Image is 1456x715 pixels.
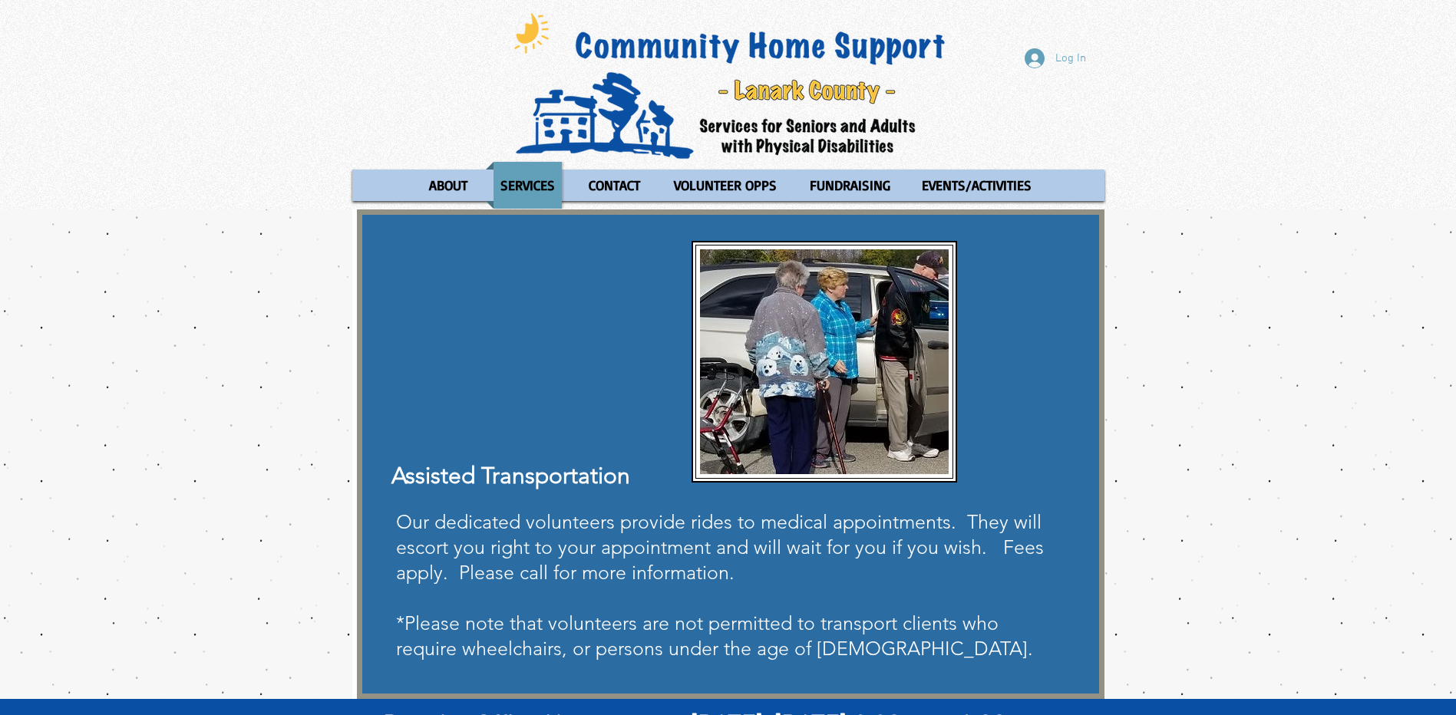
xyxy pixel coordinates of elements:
[803,162,897,209] p: FUNDRAISING
[582,162,647,209] p: CONTACT
[391,462,630,489] span: Assisted Transportation
[659,162,791,209] a: VOLUNTEER OPPS
[915,162,1038,209] p: EVENTS/ACTIVITIES
[352,162,1104,209] nav: Site
[907,162,1046,209] a: EVENTS/ACTIVITIES
[667,162,784,209] p: VOLUNTEER OPPS
[396,611,1033,660] span: *Please note that volunteers are not permitted to transport clients who require wheelchairs, or p...
[396,510,1044,584] span: Our dedicated volunteers provide rides to medical appointments. They will escort you right to you...
[1050,51,1091,67] span: Log In
[422,162,474,209] p: ABOUT
[486,162,570,209] a: SERVICES
[414,162,482,209] a: ABOUT
[573,162,655,209] a: CONTACT
[795,162,903,209] a: FUNDRAISING
[1014,44,1097,73] button: Log In
[700,249,949,474] img: Clients Ed and Sally Conroy Volunteer Na
[494,162,562,209] p: SERVICES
